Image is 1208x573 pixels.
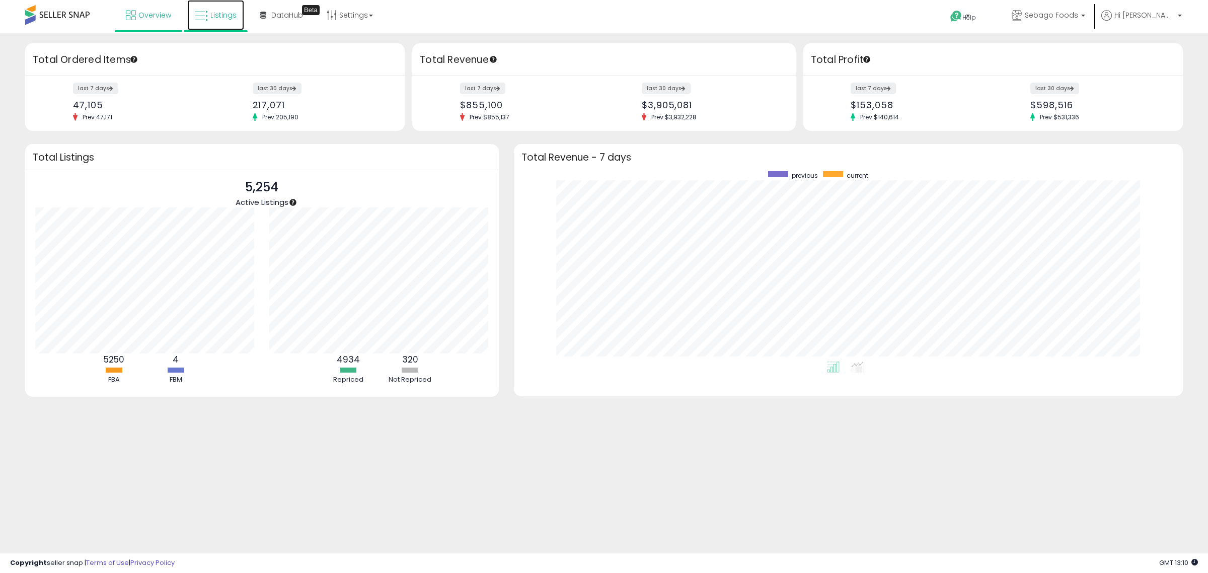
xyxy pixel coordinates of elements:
[73,83,118,94] label: last 7 days
[253,100,388,110] div: 217,071
[1101,10,1182,33] a: Hi [PERSON_NAME]
[465,113,514,121] span: Prev: $855,137
[489,55,498,64] div: Tooltip anchor
[210,10,237,20] span: Listings
[1025,10,1078,20] span: Sebago Foods
[84,375,144,385] div: FBA
[851,100,986,110] div: $153,058
[104,353,124,366] b: 5250
[253,83,301,94] label: last 30 days
[302,5,320,15] div: Tooltip anchor
[380,375,440,385] div: Not Repriced
[642,100,778,110] div: $3,905,081
[78,113,117,121] span: Prev: 47,171
[950,10,962,23] i: Get Help
[173,353,179,366] b: 4
[129,55,138,64] div: Tooltip anchor
[257,113,304,121] span: Prev: 205,190
[1035,113,1084,121] span: Prev: $531,336
[236,178,288,197] p: 5,254
[73,100,208,110] div: 47,105
[145,375,206,385] div: FBM
[288,198,297,207] div: Tooltip anchor
[855,113,904,121] span: Prev: $140,614
[271,10,303,20] span: DataHub
[792,171,818,180] span: previous
[236,197,288,207] span: Active Listings
[33,53,397,67] h3: Total Ordered Items
[420,53,788,67] h3: Total Revenue
[862,55,871,64] div: Tooltip anchor
[138,10,171,20] span: Overview
[1114,10,1175,20] span: Hi [PERSON_NAME]
[33,154,491,161] h3: Total Listings
[811,53,1175,67] h3: Total Profit
[851,83,896,94] label: last 7 days
[962,13,976,22] span: Help
[646,113,702,121] span: Prev: $3,932,228
[642,83,691,94] label: last 30 days
[460,83,505,94] label: last 7 days
[847,171,868,180] span: current
[337,353,360,366] b: 4934
[402,353,418,366] b: 320
[1030,83,1079,94] label: last 30 days
[318,375,379,385] div: Repriced
[521,154,1175,161] h3: Total Revenue - 7 days
[460,100,596,110] div: $855,100
[942,3,996,33] a: Help
[1030,100,1165,110] div: $598,516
